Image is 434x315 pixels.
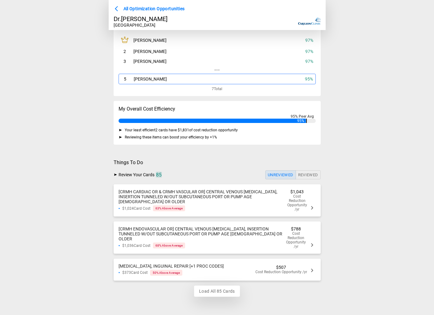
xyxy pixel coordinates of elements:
span: [CRMH CARDIAC OR & CRMH VASCULAR OR] CENTRAL VENOUS [MEDICAL_DATA], INSERTION TUNNELED W/OUT SUBC... [119,189,277,204]
span: 7 Total [212,84,222,91]
span: 97 % [305,59,313,64]
span: Cost Reduction Opportunity /yr [255,270,307,274]
span: $788 [291,226,301,231]
span: Cost Reduction Opportunity /yr [287,194,307,212]
button: All Optimization Opportunities [114,5,187,13]
span: 85 [156,172,162,178]
span: Card Cost [122,206,150,211]
img: Site Logo [298,17,321,25]
span: $1,024 [122,206,134,211]
button: Unreviewed [265,170,296,179]
span: [PERSON_NAME] [134,77,167,81]
span: Things To Do [114,160,321,165]
span: Cost Reduction Opportunity /yr [285,231,307,249]
span: Reviewing these items can boost your efficiency by + 1 % [125,135,217,140]
span: 63 % Above Average [155,207,183,210]
span: [MEDICAL_DATA], INGUINAL REPAIR [+1 PROC CODES] [119,264,224,269]
span: [PERSON_NAME] [133,49,167,54]
span: Review Your Cards [119,172,154,177]
span: [CRMH ENDOVASCULAR OR] CENTRAL VENOUS [MEDICAL_DATA], INSERTION TUNNELED W/OUT SUBCUTANEOUS PORT ... [119,226,282,241]
span: 3 [124,59,126,64]
span: 5 [124,77,126,81]
span: 50 % Above Average [153,271,180,274]
button: Load All 85 Cards [194,286,240,297]
span: 95 % [305,77,313,81]
span: 97 % [305,49,313,54]
span: $507 [276,265,286,270]
span: 2 [124,49,126,54]
span: $1,036 [122,243,134,248]
span: [PERSON_NAME] [133,38,167,43]
span: Dr. [PERSON_NAME] [114,15,167,23]
span: [GEOGRAPHIC_DATA] [114,23,155,28]
span: 95 % Peer Avg [291,114,314,119]
span: Card Cost [122,270,148,275]
span: My Overall Cost Efficiency [119,106,175,112]
span: All Optimization Opportunities [124,5,185,13]
span: $1,043 [290,189,304,194]
span: Card Cost [122,243,150,248]
span: $1,831 [178,128,189,132]
button: Reviewed [296,170,321,179]
span: [PERSON_NAME] [133,59,167,64]
span: 68 % Above Average [155,244,183,247]
span: Your least efficient 2 cards have of cost reduction opportunity [125,128,238,133]
span: $373 [122,270,131,275]
span: 97 % [305,38,313,43]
